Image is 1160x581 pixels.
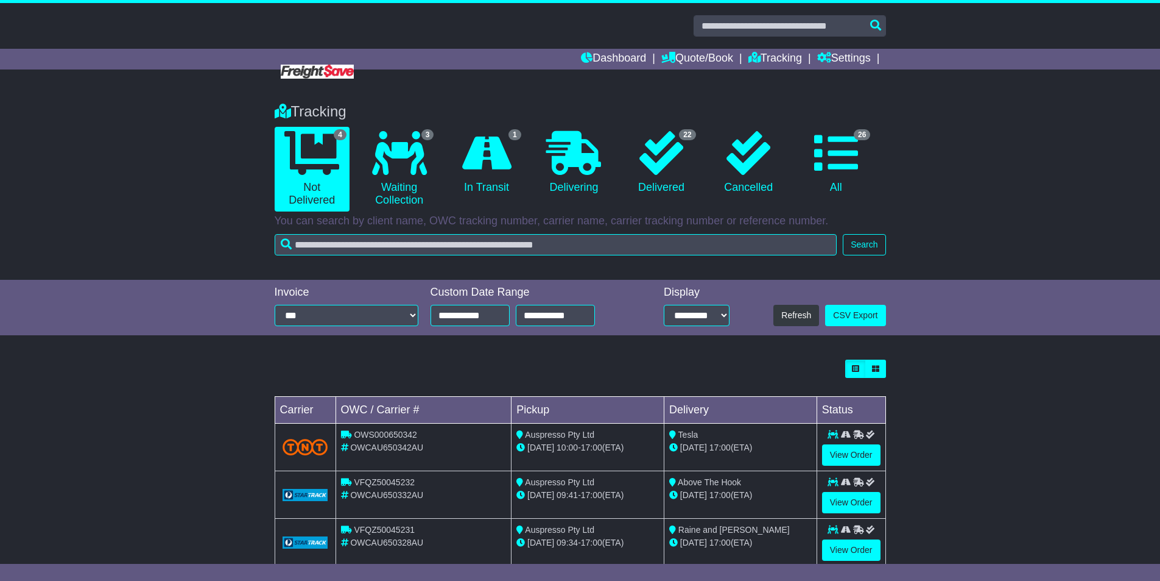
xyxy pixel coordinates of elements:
[817,397,885,424] td: Status
[431,286,626,299] div: Custom Date Range
[283,536,328,549] img: GetCarrierServiceLogo
[536,127,611,199] a: Delivering
[557,443,578,452] span: 10:00
[421,129,434,140] span: 3
[350,490,423,500] span: OWCAU650332AU
[275,397,336,424] td: Carrier
[624,127,698,199] a: 22 Delivered
[822,540,881,561] a: View Order
[350,443,423,452] span: OWCAU650342AU
[334,129,346,140] span: 4
[680,443,707,452] span: [DATE]
[283,489,328,501] img: GetCarrierServiceLogo
[354,525,415,535] span: VFQZ50045231
[679,129,695,140] span: 22
[661,49,733,70] a: Quote/Book
[581,490,602,500] span: 17:00
[680,538,707,547] span: [DATE]
[516,536,659,549] div: - (ETA)
[843,234,885,255] button: Search
[275,127,350,212] a: 4 Not Delivered
[275,286,418,299] div: Invoice
[354,430,417,440] span: OWS000650342
[748,49,802,70] a: Tracking
[511,397,664,424] td: Pickup
[822,492,881,513] a: View Order
[680,490,707,500] span: [DATE]
[709,538,731,547] span: 17:00
[354,477,415,487] span: VFQZ50045232
[275,215,886,228] p: You can search by client name, OWC tracking number, carrier name, carrier tracking number or refe...
[525,525,594,535] span: Auspresso Pty Ltd
[283,439,328,455] img: TNT_Domestic.png
[817,49,871,70] a: Settings
[516,441,659,454] div: - (ETA)
[281,65,354,79] img: Freight Save
[336,397,511,424] td: OWC / Carrier #
[516,489,659,502] div: - (ETA)
[362,127,437,212] a: 3 Waiting Collection
[678,477,741,487] span: Above The Hook
[825,305,885,326] a: CSV Export
[269,103,892,121] div: Tracking
[525,430,594,440] span: Auspresso Pty Ltd
[669,536,812,549] div: (ETA)
[581,443,602,452] span: 17:00
[664,286,729,299] div: Display
[527,443,554,452] span: [DATE]
[527,538,554,547] span: [DATE]
[709,443,731,452] span: 17:00
[508,129,521,140] span: 1
[798,127,873,199] a: 26 All
[525,477,594,487] span: Auspresso Pty Ltd
[581,49,646,70] a: Dashboard
[350,538,423,547] span: OWCAU650328AU
[773,305,819,326] button: Refresh
[822,444,881,466] a: View Order
[449,127,524,199] a: 1 In Transit
[664,397,817,424] td: Delivery
[678,525,790,535] span: Raine and [PERSON_NAME]
[711,127,786,199] a: Cancelled
[854,129,870,140] span: 26
[557,490,578,500] span: 09:41
[527,490,554,500] span: [DATE]
[557,538,578,547] span: 09:34
[669,489,812,502] div: (ETA)
[678,430,698,440] span: Tesla
[709,490,731,500] span: 17:00
[669,441,812,454] div: (ETA)
[581,538,602,547] span: 17:00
